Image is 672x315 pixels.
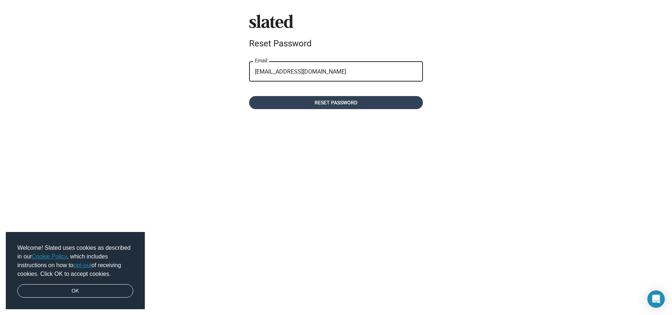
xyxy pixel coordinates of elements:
div: Open Intercom Messenger [647,290,665,308]
span: Reset password [255,96,417,109]
div: cookieconsent [6,232,145,310]
a: dismiss cookie message [17,284,133,298]
button: Reset password [249,96,423,109]
span: Welcome! Slated uses cookies as described in our , which includes instructions on how to of recei... [17,244,133,278]
div: Reset Password [249,38,423,49]
a: Cookie Policy [32,253,67,260]
sl-branding: Reset Password [249,14,423,51]
a: opt-out [73,262,92,268]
